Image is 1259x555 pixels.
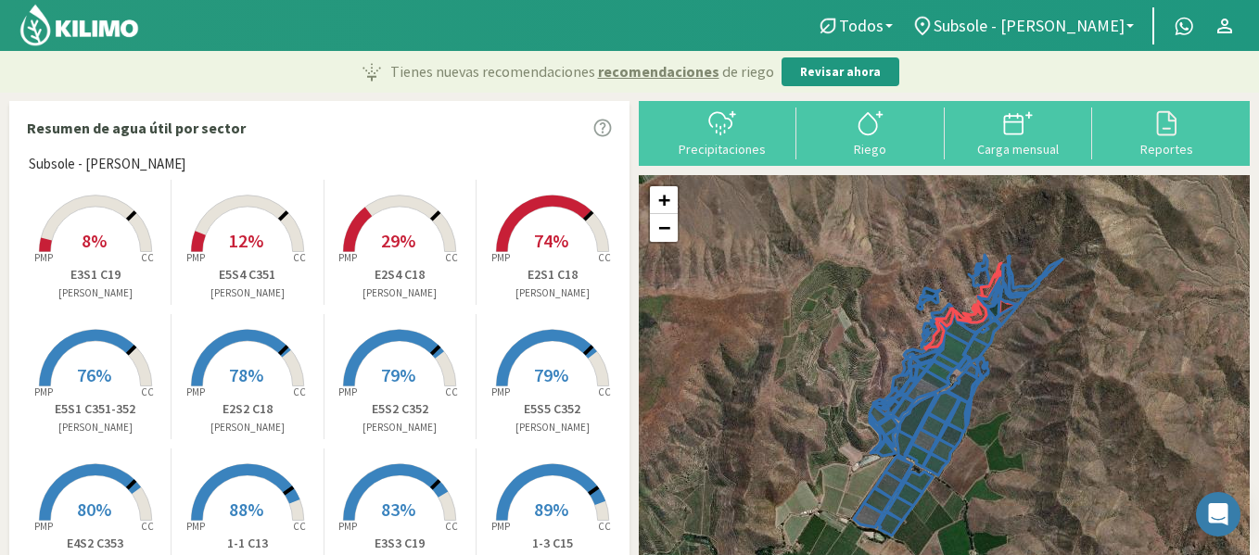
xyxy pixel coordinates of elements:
[381,229,415,252] span: 29%
[800,63,881,82] p: Revisar ahora
[782,57,899,87] button: Revisar ahora
[19,399,171,419] p: E5S1 C351-352
[141,251,154,264] tspan: CC
[934,16,1125,35] span: Subsole - [PERSON_NAME]
[534,498,568,521] span: 89%
[477,534,629,553] p: 1-3 C15
[29,154,185,175] span: Subsole - [PERSON_NAME]
[445,385,458,398] tspan: CC
[33,251,52,264] tspan: PMP
[77,498,111,521] span: 80%
[491,385,510,398] tspan: PMP
[172,420,323,435] p: [PERSON_NAME]
[338,385,357,398] tspan: PMP
[186,520,205,533] tspan: PMP
[598,251,611,264] tspan: CC
[324,285,476,301] p: [PERSON_NAME]
[172,399,323,419] p: E2S2 C18
[33,385,52,398] tspan: PMP
[477,420,629,435] p: [PERSON_NAME]
[654,143,791,156] div: Precipitaciones
[186,251,205,264] tspan: PMP
[338,251,357,264] tspan: PMP
[491,251,510,264] tspan: PMP
[950,143,1087,156] div: Carga mensual
[141,520,154,533] tspan: CC
[19,265,171,284] p: E3S1 C19
[598,385,611,398] tspan: CC
[598,520,611,533] tspan: CC
[33,520,52,533] tspan: PMP
[445,520,458,533] tspan: CC
[293,385,306,398] tspan: CC
[796,107,945,157] button: Riego
[19,285,171,301] p: [PERSON_NAME]
[381,498,415,521] span: 83%
[1098,143,1235,156] div: Reportes
[650,214,678,242] a: Zoom out
[802,143,939,156] div: Riego
[19,3,140,47] img: Kilimo
[186,385,205,398] tspan: PMP
[19,420,171,435] p: [PERSON_NAME]
[141,385,154,398] tspan: CC
[324,534,476,553] p: E3S3 C19
[77,363,111,386] span: 76%
[293,520,306,533] tspan: CC
[722,60,774,82] span: de riego
[1092,107,1240,157] button: Reportes
[650,186,678,214] a: Zoom in
[598,60,719,82] span: recomendaciones
[338,520,357,533] tspan: PMP
[172,285,323,301] p: [PERSON_NAME]
[229,229,263,252] span: 12%
[324,399,476,419] p: E5S2 C352
[19,534,171,553] p: E4S2 C353
[172,534,323,553] p: 1-1 C13
[390,60,774,82] p: Tienes nuevas recomendaciones
[477,399,629,419] p: E5S5 C352
[229,363,263,386] span: 78%
[293,251,306,264] tspan: CC
[172,265,323,284] p: E5S4 C351
[1196,492,1240,536] div: Open Intercom Messenger
[491,520,510,533] tspan: PMP
[945,107,1093,157] button: Carga mensual
[839,16,884,35] span: Todos
[534,363,568,386] span: 79%
[477,265,629,284] p: E2S1 C18
[477,285,629,301] p: [PERSON_NAME]
[648,107,796,157] button: Precipitaciones
[381,363,415,386] span: 79%
[82,229,107,252] span: 8%
[445,251,458,264] tspan: CC
[324,420,476,435] p: [PERSON_NAME]
[27,117,246,139] p: Resumen de agua útil por sector
[534,229,568,252] span: 74%
[324,265,476,284] p: E2S4 C18
[229,498,263,521] span: 88%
